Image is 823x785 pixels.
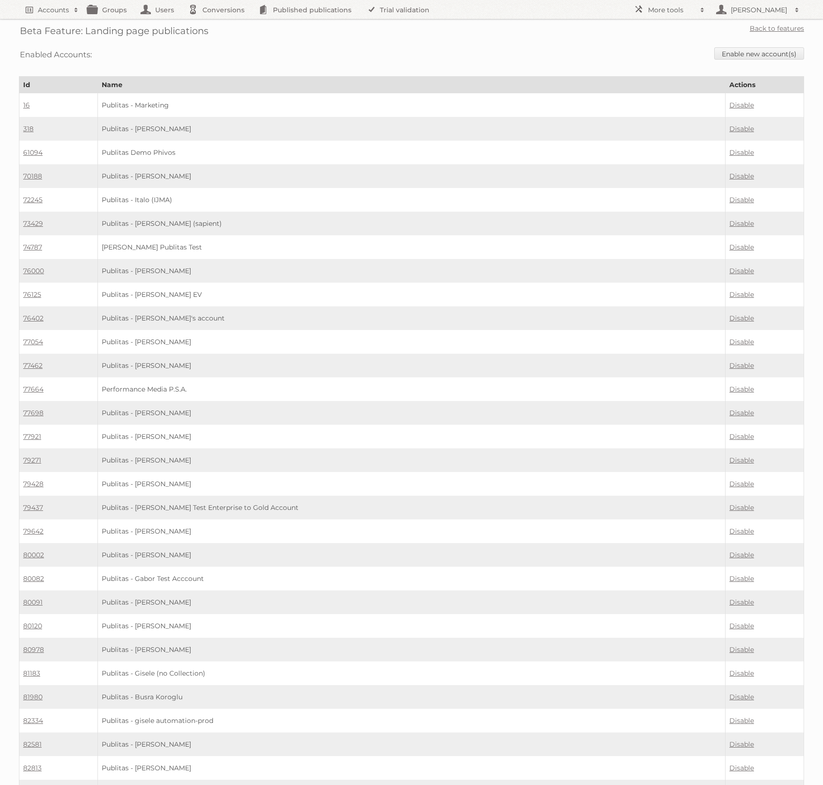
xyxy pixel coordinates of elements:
[23,740,42,749] a: 82581
[23,480,44,488] a: 79428
[729,622,754,630] a: Disable
[97,496,725,519] td: Publitas - [PERSON_NAME] Test Enterprise to Gold Account
[97,732,725,756] td: Publitas - [PERSON_NAME]
[97,401,725,425] td: Publitas - [PERSON_NAME]
[729,101,754,109] a: Disable
[97,425,725,448] td: Publitas - [PERSON_NAME]
[97,306,725,330] td: Publitas - [PERSON_NAME]'s account
[23,409,44,417] a: 77698
[729,361,754,370] a: Disable
[23,267,44,275] a: 76000
[97,756,725,780] td: Publitas - [PERSON_NAME]
[23,622,42,630] a: 80120
[729,196,754,204] a: Disable
[729,693,754,701] a: Disable
[23,148,43,157] a: 61094
[729,385,754,393] a: Disable
[729,314,754,322] a: Disable
[97,117,725,141] td: Publitas - [PERSON_NAME]
[23,361,43,370] a: 77462
[23,290,41,299] a: 76125
[97,614,725,638] td: Publitas - [PERSON_NAME]
[729,480,754,488] a: Disable
[20,24,209,38] h2: Beta Feature: Landing page publications
[23,598,43,607] a: 80091
[23,338,43,346] a: 77054
[97,567,725,590] td: Publitas - Gabor Test Acccount
[23,645,44,654] a: 80978
[729,740,754,749] a: Disable
[97,638,725,661] td: Publitas - [PERSON_NAME]
[97,590,725,614] td: Publitas - [PERSON_NAME]
[38,5,69,15] h2: Accounts
[23,243,42,251] a: 74787
[23,125,34,133] a: 318
[729,551,754,559] a: Disable
[97,377,725,401] td: Performance Media P.S.A.
[648,5,695,15] h2: More tools
[97,259,725,283] td: Publitas - [PERSON_NAME]
[97,188,725,212] td: Publitas - Italo (IJMA)
[97,543,725,567] td: Publitas - [PERSON_NAME]
[23,172,42,180] a: 70188
[750,24,804,33] a: Back to features
[23,574,44,583] a: 80082
[23,527,44,535] a: 79642
[729,598,754,607] a: Disable
[729,503,754,512] a: Disable
[97,330,725,354] td: Publitas - [PERSON_NAME]
[729,456,754,464] a: Disable
[714,47,804,60] a: Enable new account(s)
[729,125,754,133] a: Disable
[726,77,804,93] th: Actions
[97,235,725,259] td: [PERSON_NAME] Publitas Test
[23,456,41,464] a: 79271
[97,661,725,685] td: Publitas - Gisele (no Collection)
[729,716,754,725] a: Disable
[23,385,44,393] a: 77664
[97,519,725,543] td: Publitas - [PERSON_NAME]
[729,290,754,299] a: Disable
[23,196,43,204] a: 72245
[729,432,754,441] a: Disable
[97,685,725,709] td: Publitas - Busra Koroglu
[97,283,725,306] td: Publitas - [PERSON_NAME] EV
[23,693,43,701] a: 81980
[97,354,725,377] td: Publitas - [PERSON_NAME]
[729,409,754,417] a: Disable
[19,77,98,93] th: Id
[97,212,725,235] td: Publitas - [PERSON_NAME] (sapient)
[23,551,44,559] a: 80002
[728,5,790,15] h2: [PERSON_NAME]
[729,338,754,346] a: Disable
[97,448,725,472] td: Publitas - [PERSON_NAME]
[729,574,754,583] a: Disable
[23,101,30,109] a: 16
[23,716,43,725] a: 82334
[23,219,43,228] a: 73429
[729,148,754,157] a: Disable
[23,764,42,772] a: 82813
[729,669,754,678] a: Disable
[729,243,754,251] a: Disable
[97,77,725,93] th: Name
[729,645,754,654] a: Disable
[23,432,41,441] a: 77921
[729,527,754,535] a: Disable
[97,472,725,496] td: Publitas - [PERSON_NAME]
[97,164,725,188] td: Publitas - [PERSON_NAME]
[23,503,43,512] a: 79437
[23,669,40,678] a: 81183
[729,219,754,228] a: Disable
[20,47,92,62] h3: Enabled Accounts:
[97,141,725,164] td: Publitas Demo Phivos
[729,764,754,772] a: Disable
[97,93,725,117] td: Publitas - Marketing
[23,314,44,322] a: 76402
[729,172,754,180] a: Disable
[97,709,725,732] td: Publitas - gisele automation-prod
[729,267,754,275] a: Disable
